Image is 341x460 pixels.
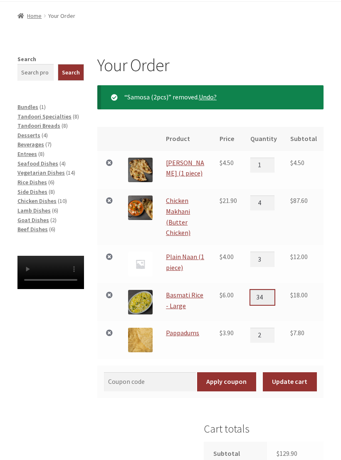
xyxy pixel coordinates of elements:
[17,160,58,167] a: Seafood Dishes
[166,291,203,310] a: Basmati Rice - Large
[50,178,53,186] span: 6
[104,372,196,391] input: Coupon code
[104,252,115,262] a: Remove Plain Naan (1 piece) from cart
[250,252,274,267] input: Product quantity
[290,252,293,261] span: $
[290,291,293,299] span: $
[284,127,324,151] th: Subtotal
[128,195,153,220] img: Chicken Makhani (Butter Chicken)
[220,291,222,299] span: $
[277,449,297,458] bdi: 129.90
[17,141,44,148] a: Beverages
[220,158,234,167] bdi: 4.50
[290,196,308,205] bdi: 87.60
[104,290,115,301] a: Remove Basmati Rice - Large from cart
[104,328,115,339] a: Remove Pappadums from cart
[166,158,204,178] a: [PERSON_NAME] (1 piece)
[17,12,42,20] a: Home
[166,196,190,237] a: Chicken Makhani (Butter Chicken)
[290,158,304,167] bdi: 4.50
[220,196,222,205] span: $
[17,11,324,21] nav: breadcrumbs
[220,291,234,299] bdi: 6.00
[50,188,53,195] span: 8
[128,328,153,352] img: Pappadums
[43,131,46,139] span: 4
[250,195,274,210] input: Product quantity
[54,207,57,214] span: 6
[290,158,293,167] span: $
[52,216,55,224] span: 2
[220,252,222,261] span: $
[290,291,308,299] bdi: 18.00
[97,85,324,109] div: “Samosa (2pcs)” removed.
[250,328,274,343] input: Product quantity
[159,127,213,151] th: Product
[199,93,217,101] a: Undo?
[17,122,60,129] a: Tandoori Breads
[250,158,274,173] input: Product quantity
[220,158,222,167] span: $
[74,113,77,120] span: 8
[220,252,234,261] bdi: 4.00
[51,225,54,233] span: 6
[250,290,274,305] input: Product quantity
[213,127,244,151] th: Price
[128,290,153,314] img: Basmati Rice - Large
[17,197,57,205] a: Chicken Dishes
[59,197,65,205] span: 10
[17,103,38,111] a: Bundles
[290,252,308,261] bdi: 12.00
[197,372,256,391] button: Apply coupon
[17,216,49,224] a: Goat Dishes
[58,64,84,81] button: Search
[17,64,54,81] input: Search products…
[290,329,293,337] span: $
[220,196,237,205] bdi: 21.90
[17,188,47,195] a: Side Dishes
[17,178,47,186] a: Rice Dishes
[220,329,222,337] span: $
[17,131,40,139] a: Desserts
[63,122,66,129] span: 8
[290,196,293,205] span: $
[68,169,74,176] span: 14
[17,207,51,214] a: Lamb Dishes
[128,252,153,276] img: Placeholder
[104,195,115,206] a: Remove Chicken Makhani (Butter Chicken) from cart
[41,103,44,111] span: 1
[220,329,234,337] bdi: 3.90
[166,329,199,337] a: Pappadums
[166,252,204,272] a: Plain Naan (1 piece)
[244,127,284,151] th: Quantity
[42,11,48,21] span: /
[47,141,50,148] span: 7
[17,150,37,158] a: Entrees
[97,54,324,76] h1: Your Order
[104,158,115,168] a: Remove Garlic Naan (1 piece) from cart
[17,225,48,233] a: Beef Dishes
[17,55,36,63] label: Search
[290,329,304,337] bdi: 7.80
[40,150,43,158] span: 8
[204,423,324,435] h2: Cart totals
[61,160,64,167] span: 4
[17,113,72,120] a: Tandoori Specialties
[263,372,317,391] button: Update cart
[277,449,279,458] span: $
[17,169,65,176] a: Vegetarian Dishes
